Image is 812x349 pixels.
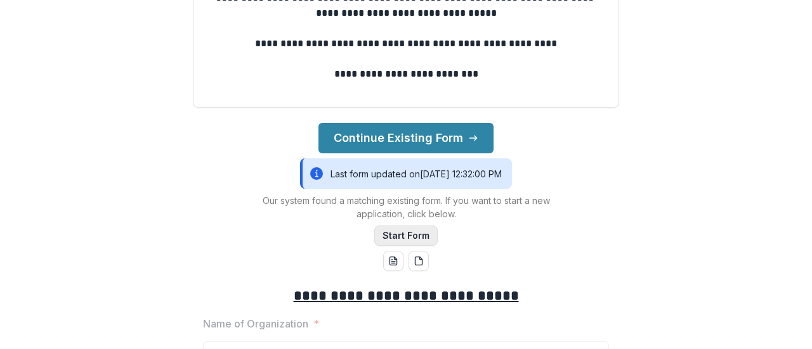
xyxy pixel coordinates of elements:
[203,316,308,331] p: Name of Organization
[383,251,403,271] button: word-download
[374,225,438,246] button: Start Form
[247,194,565,220] p: Our system found a matching existing form. If you want to start a new application, click below.
[318,123,494,153] button: Continue Existing Form
[409,251,429,271] button: pdf-download
[300,158,512,189] div: Last form updated on [DATE] 12:32:00 PM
